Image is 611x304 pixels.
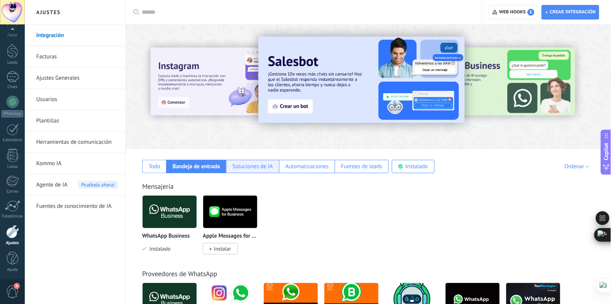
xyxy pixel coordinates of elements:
div: Soluciones de IA [233,163,273,170]
div: Estadísticas [2,214,24,219]
span: 4 [14,283,20,289]
div: Automatizaciones [285,163,329,170]
a: Usuarios [36,89,118,110]
span: Instalado [146,245,170,252]
li: Kommo IA [25,153,125,174]
a: Facturas [36,46,118,68]
img: Slide 2 [258,37,465,123]
div: Bandeja de entrada [173,163,220,170]
span: Web hooks [499,9,534,16]
a: Proveedores de WhatsApp [142,269,217,278]
p: WhatsApp Business [142,233,190,240]
img: Slide 1 [151,48,313,116]
div: Ajustes [2,241,24,246]
div: Ayuda [2,267,24,272]
img: logo_main.png [203,193,257,230]
button: Web hooks1 [489,5,537,19]
a: Agente de IAPruébalo ahora! [36,174,118,196]
div: Leads [2,60,24,65]
li: Herramientas de comunicación [25,132,125,153]
a: Mensajería [142,182,174,191]
button: Crear integración [542,5,599,19]
span: 1 [528,9,534,16]
span: Instalar [214,245,231,252]
div: Ordenar [564,163,592,170]
li: Usuarios [25,89,125,110]
div: Correo [2,189,24,194]
li: Agente de IA [25,174,125,196]
div: Listas [2,164,24,169]
div: WhatsApp [2,110,23,117]
span: Copilot [603,143,610,160]
li: Integración [25,25,125,46]
div: Todo [149,163,160,170]
li: Ajustes Generales [25,68,125,89]
div: Fuentes de leads [341,163,382,170]
a: Ajustes Generales [36,68,118,89]
span: Agente de IA [36,174,67,196]
a: Kommo IA [36,153,118,174]
li: Facturas [25,46,125,68]
div: Calendario [2,138,24,143]
span: Pruébalo ahora! [78,181,118,189]
li: Fuentes de conocimiento de IA [25,196,125,217]
div: Chats [2,85,24,90]
div: WhatsApp Business [142,195,203,264]
div: Apple Messages for Business [203,195,263,264]
a: Integración [36,25,118,46]
a: Fuentes de conocimiento de IA [36,196,118,217]
a: Plantillas [36,110,118,132]
a: Herramientas de comunicación [36,132,118,153]
img: logo_main.png [143,193,197,230]
span: Crear integración [550,9,596,15]
div: Instalado [406,163,428,170]
p: Apple Messages for Business [203,233,258,240]
li: Plantillas [25,110,125,132]
img: Slide 3 [413,48,575,116]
